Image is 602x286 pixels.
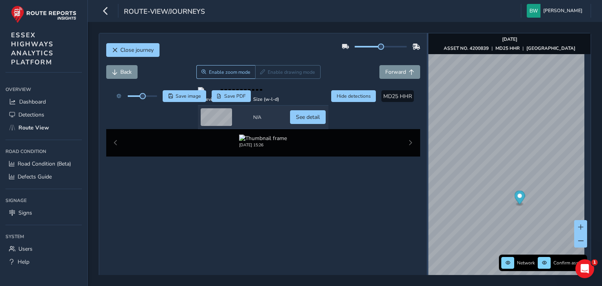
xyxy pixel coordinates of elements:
a: Dashboard [5,95,82,108]
button: Zoom [196,65,256,79]
span: MD25 HHR [383,93,412,100]
a: Signs [5,206,82,219]
span: [PERSON_NAME] [543,4,582,18]
a: Road Condition (Beta) [5,157,82,170]
a: Route View [5,121,82,134]
span: Enable zoom mode [209,69,250,75]
button: Close journey [106,43,160,57]
strong: [DATE] [502,36,517,42]
div: System [5,231,82,242]
span: Defects Guide [18,173,52,180]
button: Hide detections [331,90,376,102]
span: Road Condition (Beta) [18,160,71,168]
span: ESSEX HIGHWAYS ANALYTICS PLATFORM [11,31,54,67]
span: Dashboard [19,98,46,106]
span: Forward [385,68,406,76]
span: See detail [296,113,320,121]
iframe: Intercom live chat [575,259,594,278]
span: Back [120,68,132,76]
span: Close journey [120,46,154,54]
span: Signs [18,209,32,217]
button: PDF [212,90,251,102]
button: Back [106,65,138,79]
img: rr logo [11,5,76,23]
a: Help [5,255,82,268]
a: Defects Guide [5,170,82,183]
button: Forward [379,65,420,79]
div: Overview [5,84,82,95]
button: See detail [290,110,326,124]
span: Detections [18,111,44,118]
span: Help [18,258,29,266]
span: Confirm assets [553,260,585,266]
td: N/A [250,106,282,129]
div: Signage [5,195,82,206]
span: Route View [18,124,49,131]
span: Save PDF [224,93,246,99]
a: Users [5,242,82,255]
a: Detections [5,108,82,121]
span: Network [517,260,535,266]
strong: ASSET NO. 4200839 [444,45,489,51]
strong: MD25 HHR [495,45,520,51]
span: route-view/journeys [124,7,205,18]
div: | | [444,45,575,51]
strong: [GEOGRAPHIC_DATA] [526,45,575,51]
div: Road Condition [5,146,82,157]
span: Users [18,245,33,253]
div: [DATE] 15:26 [239,142,287,148]
span: Save image [176,93,201,99]
button: [PERSON_NAME] [527,4,585,18]
img: Thumbnail frame [239,135,287,142]
span: Hide detections [337,93,371,99]
span: 1 [591,259,598,266]
img: diamond-layout [527,4,540,18]
div: Map marker [515,191,525,207]
button: Save [163,90,206,102]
